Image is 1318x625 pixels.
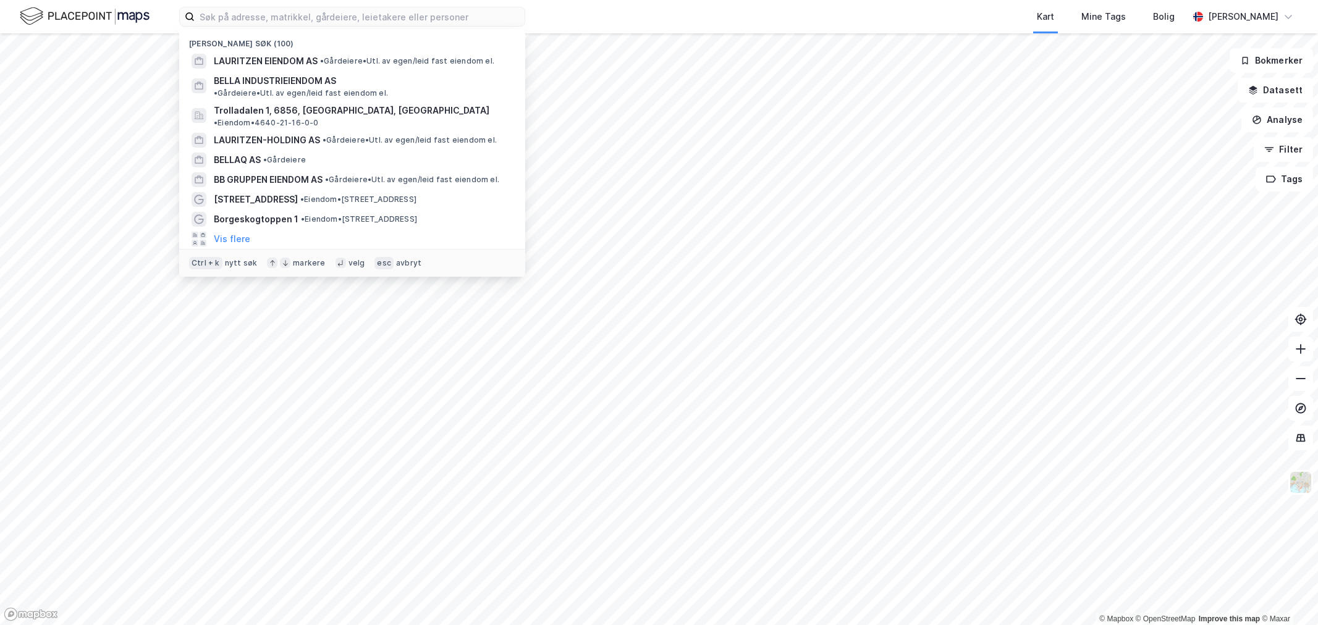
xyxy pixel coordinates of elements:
[214,172,323,187] span: BB GRUPPEN EIENDOM AS
[195,7,525,26] input: Søk på adresse, matrikkel, gårdeiere, leietakere eller personer
[1208,9,1278,24] div: [PERSON_NAME]
[263,155,306,165] span: Gårdeiere
[1256,566,1318,625] iframe: Chat Widget
[214,232,250,246] button: Vis flere
[1238,78,1313,103] button: Datasett
[214,118,319,128] span: Eiendom • 4640-21-16-0-0
[4,607,58,621] a: Mapbox homepage
[20,6,150,27] img: logo.f888ab2527a4732fd821a326f86c7f29.svg
[396,258,421,268] div: avbryt
[325,175,329,184] span: •
[301,214,417,224] span: Eiendom • [STREET_ADDRESS]
[214,73,336,88] span: BELLA INDUSTRIEIENDOM AS
[1081,9,1126,24] div: Mine Tags
[214,133,320,148] span: LAURITZEN-HOLDING AS
[1256,566,1318,625] div: Kontrollprogram for chat
[349,258,365,268] div: velg
[1241,107,1313,132] button: Analyse
[320,56,494,66] span: Gårdeiere • Utl. av egen/leid fast eiendom el.
[225,258,258,268] div: nytt søk
[323,135,326,145] span: •
[214,153,261,167] span: BELLAQ AS
[214,118,218,127] span: •
[1256,167,1313,191] button: Tags
[1153,9,1175,24] div: Bolig
[374,257,394,269] div: esc
[1289,471,1312,494] img: Z
[1099,615,1133,623] a: Mapbox
[300,195,416,204] span: Eiendom • [STREET_ADDRESS]
[214,88,218,98] span: •
[214,212,298,227] span: Borgeskogtoppen 1
[323,135,497,145] span: Gårdeiere • Utl. av egen/leid fast eiendom el.
[1230,48,1313,73] button: Bokmerker
[179,29,525,51] div: [PERSON_NAME] søk (100)
[1136,615,1196,623] a: OpenStreetMap
[293,258,325,268] div: markere
[214,103,489,118] span: Trolladalen 1, 6856, [GEOGRAPHIC_DATA], [GEOGRAPHIC_DATA]
[263,155,267,164] span: •
[1199,615,1260,623] a: Improve this map
[325,175,499,185] span: Gårdeiere • Utl. av egen/leid fast eiendom el.
[214,192,298,207] span: [STREET_ADDRESS]
[1037,9,1054,24] div: Kart
[300,195,304,204] span: •
[320,56,324,65] span: •
[214,88,388,98] span: Gårdeiere • Utl. av egen/leid fast eiendom el.
[1254,137,1313,162] button: Filter
[214,54,318,69] span: LAURITZEN EIENDOM AS
[301,214,305,224] span: •
[189,257,222,269] div: Ctrl + k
